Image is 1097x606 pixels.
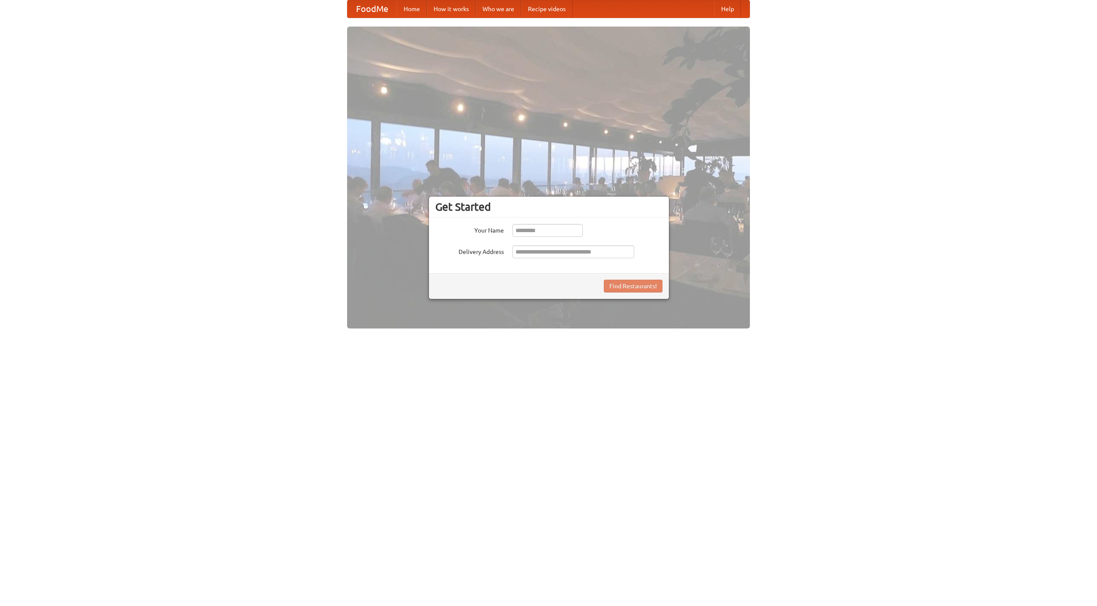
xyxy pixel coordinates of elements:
button: Find Restaurants! [604,280,662,293]
label: Your Name [435,224,504,235]
a: Help [714,0,741,18]
a: Who we are [476,0,521,18]
a: FoodMe [348,0,397,18]
a: Home [397,0,427,18]
a: How it works [427,0,476,18]
label: Delivery Address [435,245,504,256]
h3: Get Started [435,200,662,213]
a: Recipe videos [521,0,572,18]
